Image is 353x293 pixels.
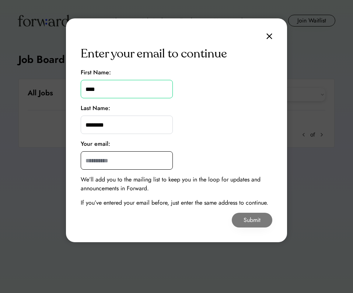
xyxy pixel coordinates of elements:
div: Enter your email to continue [81,45,227,63]
button: Submit [232,213,272,227]
div: Last Name: [81,104,110,113]
div: We’ll add you to the mailing list to keep you in the loop for updates and announcements in Forward. [81,175,272,193]
div: If you’ve entered your email before, just enter the same address to continue. [81,198,268,207]
div: First Name: [81,68,111,77]
div: Your email: [81,140,110,148]
img: close.svg [266,33,272,39]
